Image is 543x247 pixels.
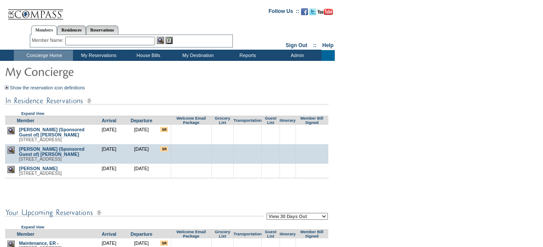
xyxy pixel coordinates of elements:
a: Departure [130,118,152,123]
a: Itinerary [279,118,295,123]
img: Reservations [165,37,173,44]
a: Arrival [102,231,117,237]
span: [STREET_ADDRESS] [19,137,62,142]
span: [STREET_ADDRESS] [19,157,62,161]
div: Member Name: [32,37,65,44]
a: Maintenance, ER - [19,241,59,246]
img: Subscribe to our YouTube Channel [318,9,333,15]
a: Grocery List [215,230,230,238]
td: My Destination [172,50,222,61]
a: Welcome Email Package [176,230,206,238]
span: :: [313,42,317,48]
td: [DATE] [125,164,158,178]
img: Show the reservation icon definitions [5,85,9,89]
input: There are special requests for this reservation! [160,241,168,246]
img: view [7,127,15,134]
a: Expand View [21,225,44,229]
a: Show the reservation icon definitions [10,85,85,90]
a: Member [17,231,35,237]
a: Transportation [233,118,261,123]
td: [DATE] [93,164,125,178]
a: [PERSON_NAME] (Sponsored Guest of) [PERSON_NAME] [19,146,85,157]
a: Guest List [265,116,276,125]
img: blank.gif [222,146,223,147]
a: Grocery List [215,116,230,125]
a: Member [17,118,35,123]
img: blank.gif [248,146,248,147]
a: Residences [57,25,86,35]
a: Transportation [233,232,261,236]
td: Concierge Home [14,50,73,61]
a: Departure [130,231,152,237]
a: Reservations [86,25,118,35]
a: Guest List [265,230,276,238]
a: Sign Out [286,42,307,48]
a: [PERSON_NAME] [19,166,57,171]
input: There are special requests for this reservation! [160,127,168,132]
a: Arrival [102,118,117,123]
img: View [157,37,164,44]
img: Become our fan on Facebook [301,8,308,15]
td: My Reservations [73,50,123,61]
span: [STREET_ADDRESS] [19,171,62,176]
img: blank.gif [287,146,288,147]
td: [DATE] [93,125,125,144]
img: Follow us on Twitter [309,8,316,15]
a: [PERSON_NAME] (Sponsored Guest of) [PERSON_NAME] [19,127,85,137]
td: House Bills [123,50,172,61]
a: Member Bill Signed [301,116,324,125]
a: Follow us on Twitter [309,11,316,16]
a: Become our fan on Facebook [301,11,308,16]
img: view [7,166,15,173]
img: blank.gif [270,146,271,147]
td: Reports [222,50,272,61]
a: Help [322,42,333,48]
a: Subscribe to our YouTube Channel [318,11,333,16]
td: [DATE] [125,144,158,164]
a: Members [31,25,57,35]
input: There are special requests for this reservation! [160,146,168,152]
a: Member Bill Signed [301,230,324,238]
td: Follow Us :: [269,7,299,18]
a: Itinerary [279,232,295,236]
a: Welcome Email Package [176,116,206,125]
td: [DATE] [125,125,158,144]
img: view [7,146,15,154]
img: subTtlConUpcomingReservatio.gif [5,207,264,218]
td: Admin [272,50,321,61]
a: Expand View [21,111,44,116]
img: Compass Home [7,2,64,20]
td: [DATE] [93,144,125,164]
